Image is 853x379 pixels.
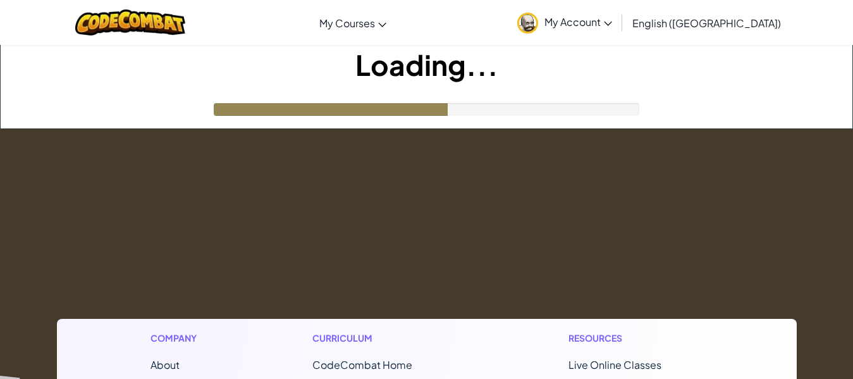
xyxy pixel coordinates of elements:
a: Live Online Classes [568,358,661,371]
span: CodeCombat Home [312,358,412,371]
h1: Loading... [1,45,852,84]
a: My Account [511,3,618,42]
h1: Resources [568,332,703,345]
a: English ([GEOGRAPHIC_DATA]) [626,6,787,40]
h1: Curriculum [312,332,465,345]
span: My Account [544,15,612,28]
span: My Courses [319,16,375,30]
h1: Company [150,332,209,345]
a: My Courses [313,6,393,40]
a: About [150,358,180,371]
img: CodeCombat logo [75,9,186,35]
span: English ([GEOGRAPHIC_DATA]) [632,16,781,30]
img: avatar [517,13,538,34]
